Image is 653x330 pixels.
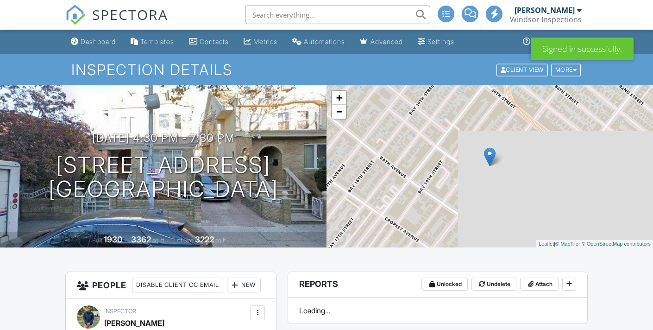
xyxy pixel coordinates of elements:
div: | [536,240,653,248]
div: Windsor Inspections [510,15,582,24]
img: The Best Home Inspection Software - Spectora [65,5,86,25]
span: SPECTORA [92,5,168,24]
div: Advanced [370,38,403,45]
h3: People [66,272,276,298]
div: Automations [304,38,345,45]
div: [PERSON_NAME] [515,6,575,15]
div: Templates [140,38,174,45]
span: sq.ft. [215,237,227,244]
span: sq. ft. [152,237,165,244]
a: © MapTiler [555,241,580,247]
a: SPECTORA [65,13,168,32]
div: 1930 [104,235,122,244]
a: Zoom out [332,105,346,119]
div: Contacts [200,38,229,45]
div: New [227,278,261,292]
div: Metrics [253,38,277,45]
div: Signed in successfully. [531,38,634,60]
div: [PERSON_NAME] [104,316,164,330]
div: 3362 [131,235,151,244]
span: Inspector [104,308,136,315]
a: Settings [414,33,458,51]
a: © OpenStreetMap contributors [582,241,651,247]
div: More [551,63,581,76]
h3: [DATE] 4:30 pm - 7:30 pm [92,132,235,144]
h1: [STREET_ADDRESS] [GEOGRAPHIC_DATA] [49,153,278,202]
span: Lot Size [174,237,194,244]
a: Dashboard [67,33,119,51]
a: Leaflet [539,241,554,247]
div: Settings [427,38,454,45]
a: Advanced [356,33,407,51]
a: Client View [496,66,550,73]
a: Support Center [519,33,586,51]
div: Dashboard [81,38,116,45]
a: Templates [127,33,178,51]
a: Metrics [240,33,281,51]
div: Client View [496,63,548,76]
a: Contacts [185,33,232,51]
a: Automations (Basic) [289,33,349,51]
span: Built [92,237,102,244]
a: Zoom in [332,91,346,105]
h1: Inspection Details [71,62,582,78]
div: Disable Client CC Email [132,278,223,292]
input: Search everything... [245,6,430,24]
div: 3222 [195,235,214,244]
